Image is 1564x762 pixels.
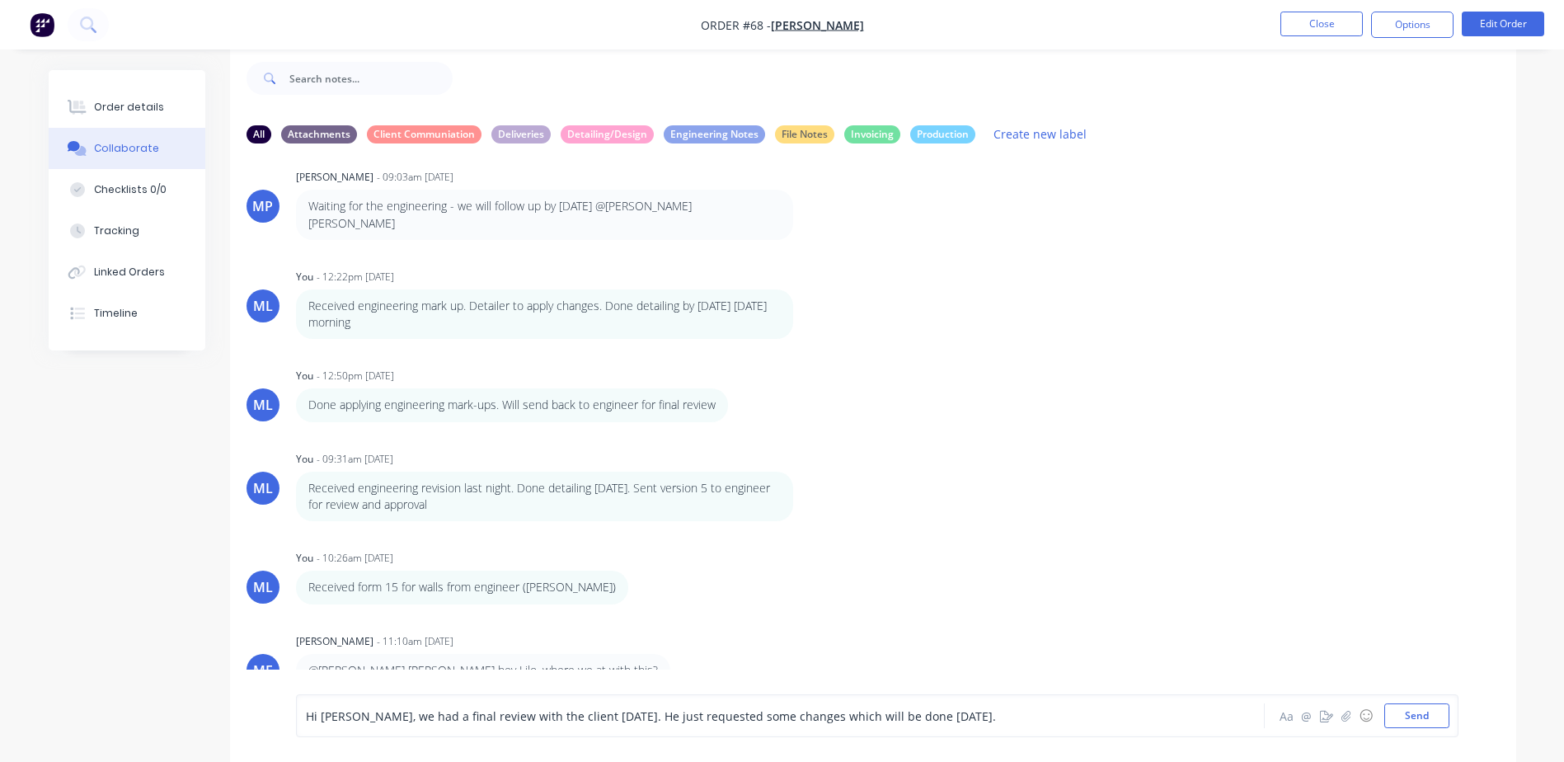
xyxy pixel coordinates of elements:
[377,170,453,185] div: - 09:03am [DATE]
[94,265,165,280] div: Linked Orders
[94,223,139,238] div: Tracking
[49,252,205,293] button: Linked Orders
[253,577,273,597] div: ML
[775,125,834,143] div: File Notes
[49,87,205,128] button: Order details
[308,662,658,679] p: @[PERSON_NAME] [PERSON_NAME] hey Lilo, where we at with this?
[1297,706,1317,726] button: @
[296,369,313,383] div: You
[1277,706,1297,726] button: Aa
[985,123,1096,145] button: Create new label
[308,397,716,413] p: Done applying engineering mark-ups. Will send back to engineer for final review
[664,125,765,143] div: Engineering Notes
[296,551,313,566] div: You
[281,125,357,143] div: Attachments
[308,480,781,514] p: Received engineering revision last night. Done detailing [DATE]. Sent version 5 to engineer for r...
[252,196,273,216] div: MP
[296,452,313,467] div: You
[253,661,273,680] div: ME
[247,125,271,143] div: All
[844,125,900,143] div: Invoicing
[49,169,205,210] button: Checklists 0/0
[317,452,393,467] div: - 09:31am [DATE]
[701,17,771,33] span: Order #68 -
[94,141,159,156] div: Collaborate
[1462,12,1544,36] button: Edit Order
[296,634,373,649] div: [PERSON_NAME]
[253,478,273,498] div: ML
[296,170,373,185] div: [PERSON_NAME]
[308,579,616,595] p: Received form 15 for walls from engineer ([PERSON_NAME])
[367,125,481,143] div: Client Communiation
[1384,703,1449,728] button: Send
[317,369,394,383] div: - 12:50pm [DATE]
[49,210,205,252] button: Tracking
[49,128,205,169] button: Collaborate
[289,62,453,95] input: Search notes...
[1371,12,1454,38] button: Options
[94,306,138,321] div: Timeline
[253,296,273,316] div: ML
[306,708,996,724] span: Hi [PERSON_NAME], we had a final review with the client [DATE]. He just requested some changes wh...
[1280,12,1363,36] button: Close
[910,125,975,143] div: Production
[561,125,654,143] div: Detailing/Design
[30,12,54,37] img: Factory
[94,100,164,115] div: Order details
[317,551,393,566] div: - 10:26am [DATE]
[1356,706,1376,726] button: ☺
[317,270,394,285] div: - 12:22pm [DATE]
[49,293,205,334] button: Timeline
[308,198,781,232] p: Waiting for the engineering - we will follow up by [DATE] @[PERSON_NAME] [PERSON_NAME]
[491,125,551,143] div: Deliveries
[377,634,453,649] div: - 11:10am [DATE]
[94,182,167,197] div: Checklists 0/0
[771,17,864,33] a: [PERSON_NAME]
[253,395,273,415] div: ML
[296,270,313,285] div: You
[308,298,781,332] p: Received engineering mark up. Detailer to apply changes. Done detailing by [DATE] [DATE] morning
